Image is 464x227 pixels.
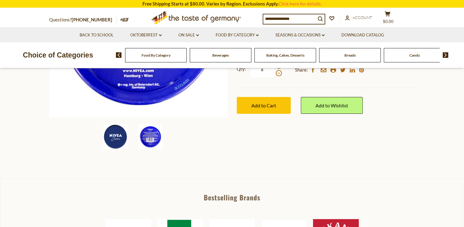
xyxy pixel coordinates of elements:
[130,32,162,39] a: Oktoberfest
[301,97,363,114] a: Add to Wishlist
[344,53,356,58] a: Breads
[72,17,112,22] a: [PHONE_NUMBER]
[266,53,304,58] a: Baking, Cakes, Desserts
[142,53,171,58] a: Food By Category
[275,32,325,39] a: Seasons & Occasions
[443,52,448,58] img: next arrow
[237,97,291,114] button: Add to Cart
[49,16,117,24] p: Questions?
[295,66,308,74] span: Share:
[379,11,397,26] button: $0.00
[409,53,420,58] a: Candy
[116,52,122,58] img: previous arrow
[279,1,322,6] a: Click here for details.
[138,125,163,149] img: Nivea German Hand Creme 75 ml
[80,32,113,39] a: Back to School
[250,61,275,78] input: Qty:
[0,194,464,201] div: Bestselling Brands
[178,32,199,39] a: On Sale
[103,125,128,149] img: Nivea German Hand Creme 75 ml
[345,14,372,21] a: Account
[212,53,229,58] a: Beverages
[341,32,384,39] a: Download Catalog
[237,65,246,73] strong: Qty:
[216,32,259,39] a: Food By Category
[383,19,394,24] span: $0.00
[353,15,372,20] span: Account
[251,102,276,108] span: Add to Cart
